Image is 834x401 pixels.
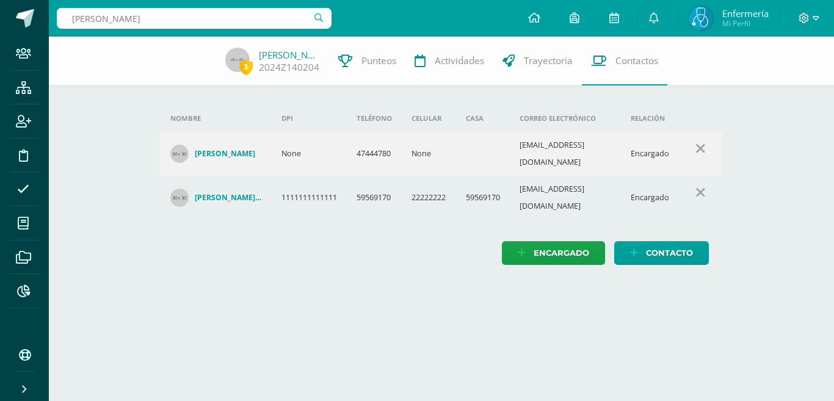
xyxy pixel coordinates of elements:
[689,6,713,31] img: aa4f30ea005d28cfb9f9341ec9462115.png
[170,189,189,207] img: 30x30
[57,8,332,29] input: Busca un usuario...
[361,54,396,67] span: Punteos
[272,176,347,220] td: 1111111111111
[582,37,667,85] a: Contactos
[402,132,455,176] td: None
[170,145,189,163] img: 30x30
[402,105,455,132] th: Celular
[347,176,402,220] td: 59569170
[646,242,693,264] span: Contacto
[259,49,320,61] a: [PERSON_NAME]
[722,18,769,29] span: Mi Perfil
[329,37,405,85] a: Punteos
[456,176,510,220] td: 59569170
[510,132,621,176] td: [EMAIL_ADDRESS][DOMAIN_NAME]
[510,105,621,132] th: Correo electrónico
[347,132,402,176] td: 47444780
[502,241,605,265] a: Encargado
[615,54,658,67] span: Contactos
[272,132,347,176] td: None
[722,7,769,20] span: Enfermería
[195,149,255,159] h4: [PERSON_NAME]
[402,176,455,220] td: 22222222
[405,37,493,85] a: Actividades
[259,61,319,74] a: 2024Z140204
[170,145,262,163] a: [PERSON_NAME]
[493,37,582,85] a: Trayectoria
[272,105,347,132] th: DPI
[161,105,272,132] th: Nombre
[614,241,709,265] a: Contacto
[621,176,679,220] td: Encargado
[456,105,510,132] th: Casa
[435,54,484,67] span: Actividades
[510,176,621,220] td: [EMAIL_ADDRESS][DOMAIN_NAME]
[524,54,573,67] span: Trayectoria
[239,59,253,74] span: 3
[195,193,262,203] h4: [PERSON_NAME][US_STATE]
[621,132,679,176] td: Encargado
[534,242,589,264] span: Encargado
[170,189,262,207] a: [PERSON_NAME][US_STATE]
[621,105,679,132] th: Relación
[347,105,402,132] th: Teléfono
[225,48,250,72] img: 45x45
